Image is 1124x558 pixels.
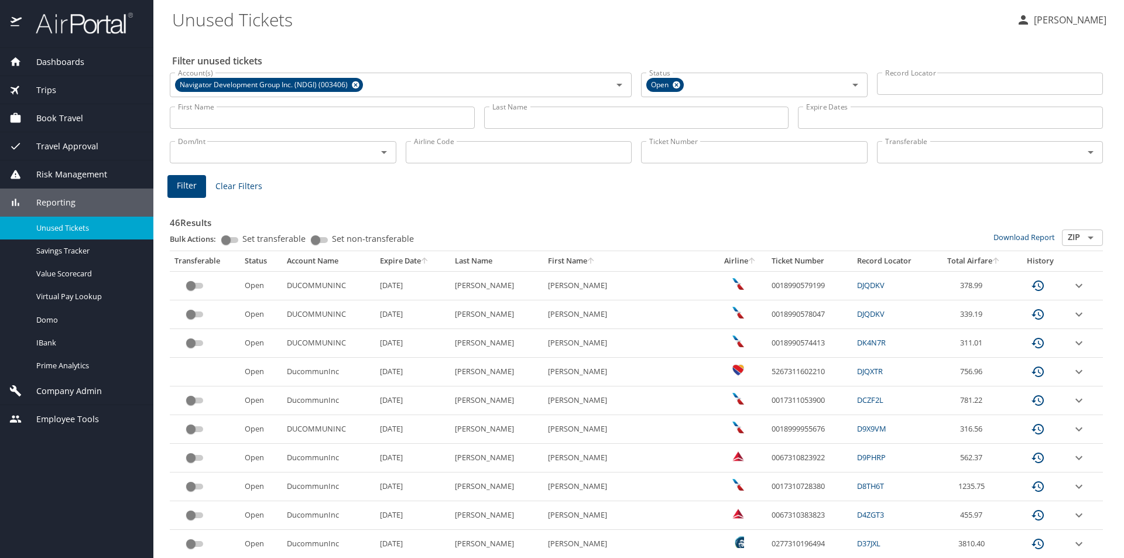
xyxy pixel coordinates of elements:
td: 0067310383823 [767,501,852,530]
td: 5267311602210 [767,358,852,386]
h1: Unused Tickets [172,1,1007,37]
td: 0018990578047 [767,300,852,329]
button: sort [992,258,1000,265]
td: 0017310728380 [767,473,852,501]
button: Clear Filters [211,176,267,197]
span: Reporting [22,196,76,209]
a: D4ZGT3 [857,509,884,520]
td: Open [240,415,283,444]
span: Open [646,79,676,91]
td: [PERSON_NAME] [450,501,543,530]
span: Domo [36,314,139,326]
td: Open [240,501,283,530]
img: American Airlines [732,278,744,290]
span: Unused Tickets [36,222,139,234]
th: Status [240,251,283,271]
th: Record Locator [852,251,934,271]
button: expand row [1072,537,1086,551]
td: 756.96 [934,358,1013,386]
th: Ticket Number [767,251,852,271]
button: expand row [1072,451,1086,465]
span: Set transferable [242,235,306,243]
a: Download Report [993,232,1055,242]
td: DucommunInc [282,473,375,501]
button: sort [421,258,429,265]
td: DucommunInc [282,501,375,530]
button: sort [748,258,756,265]
td: DucommunInc [282,444,375,473]
img: Southwest Airlines [732,364,744,376]
td: [PERSON_NAME] [543,444,714,473]
span: Prime Analytics [36,360,139,371]
td: [PERSON_NAME] [450,358,543,386]
a: DJQDKV [857,309,885,319]
td: Open [240,271,283,300]
th: History [1013,251,1067,271]
h2: Filter unused tickets [172,52,1105,70]
td: [PERSON_NAME] [450,271,543,300]
td: 0067310823922 [767,444,852,473]
span: Set non-transferable [332,235,414,243]
h3: 46 Results [170,209,1103,230]
td: [DATE] [375,386,450,415]
button: Open [1082,230,1099,246]
td: [PERSON_NAME] [543,329,714,358]
td: [PERSON_NAME] [543,473,714,501]
td: 0018999955676 [767,415,852,444]
td: [DATE] [375,415,450,444]
img: Alaska Airlines [732,536,744,548]
td: 316.56 [934,415,1013,444]
td: [DATE] [375,501,450,530]
td: 0018990574413 [767,329,852,358]
td: DUCOMMUNINC [282,300,375,329]
td: [PERSON_NAME] [450,329,543,358]
th: Last Name [450,251,543,271]
span: Clear Filters [215,179,262,194]
img: icon-airportal.png [11,12,23,35]
td: 339.19 [934,300,1013,329]
td: [PERSON_NAME] [450,415,543,444]
a: DK4N7R [857,337,886,348]
td: [DATE] [375,444,450,473]
span: Company Admin [22,385,102,398]
td: [PERSON_NAME] [450,386,543,415]
span: Virtual Pay Lookup [36,291,139,302]
button: expand row [1072,508,1086,522]
td: 0018990579199 [767,271,852,300]
td: 1235.75 [934,473,1013,501]
td: [DATE] [375,271,450,300]
td: 455.97 [934,501,1013,530]
img: American Airlines [732,393,744,405]
td: [DATE] [375,358,450,386]
img: American Airlines [732,336,744,347]
td: [PERSON_NAME] [543,300,714,329]
td: DucommunInc [282,386,375,415]
td: [PERSON_NAME] [543,271,714,300]
td: 0017311053900 [767,386,852,415]
button: expand row [1072,279,1086,293]
p: [PERSON_NAME] [1030,13,1106,27]
td: DucommunInc [282,358,375,386]
span: Value Scorecard [36,268,139,279]
button: expand row [1072,422,1086,436]
td: [PERSON_NAME] [543,501,714,530]
th: Total Airfare [934,251,1013,271]
div: Open [646,78,684,92]
td: Open [240,329,283,358]
td: Open [240,300,283,329]
a: DJQDKV [857,280,885,290]
td: [DATE] [375,300,450,329]
td: DUCOMMUNINC [282,329,375,358]
td: 562.37 [934,444,1013,473]
button: sort [587,258,595,265]
td: [PERSON_NAME] [450,300,543,329]
td: DUCOMMUNINC [282,415,375,444]
button: [PERSON_NAME] [1012,9,1111,30]
td: 378.99 [934,271,1013,300]
button: Open [1082,144,1099,160]
td: 781.22 [934,386,1013,415]
div: Transferable [174,256,235,266]
a: D9X9VM [857,423,886,434]
span: Filter [177,179,197,193]
span: Employee Tools [22,413,99,426]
